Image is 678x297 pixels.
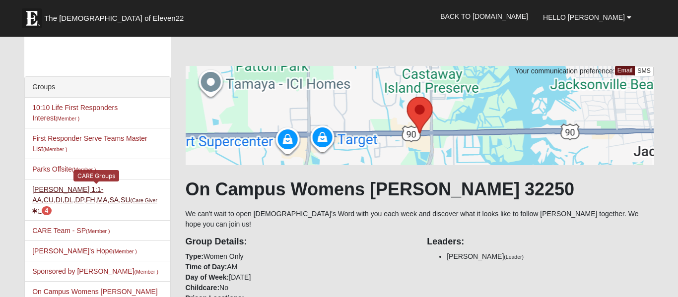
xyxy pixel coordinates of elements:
[186,252,203,260] strong: Type:
[32,197,157,214] small: (Care Giver )
[186,237,412,247] h4: Group Details:
[44,13,184,23] span: The [DEMOGRAPHIC_DATA] of Eleven22
[32,165,96,173] a: Parks Offsite(Member )
[32,104,118,122] a: 10:10 Life First Responders Interest(Member )
[515,67,615,75] span: Your communication preference:
[17,3,215,28] a: The [DEMOGRAPHIC_DATA] of Eleven22
[72,167,96,173] small: (Member )
[42,206,52,215] span: number of pending members
[135,269,158,275] small: (Member )
[536,5,639,30] a: Hello [PERSON_NAME]
[32,267,158,275] a: Sponsored by [PERSON_NAME](Member )
[186,263,227,271] strong: Time of Day:
[186,178,654,200] h1: On Campus Womens [PERSON_NAME] 32250
[427,237,654,247] h4: Leaders:
[504,254,524,260] small: (Leader)
[32,134,147,153] a: First Responder Serve Teams Master List(Member )
[543,13,625,21] span: Hello [PERSON_NAME]
[113,248,136,254] small: (Member )
[25,77,170,98] div: Groups
[43,146,67,152] small: (Member )
[447,251,654,262] li: [PERSON_NAME]
[186,273,229,281] strong: Day of Week:
[634,66,654,76] a: SMS
[73,170,119,181] div: CARE Groups
[22,8,42,28] img: Eleven22 logo
[433,4,536,29] a: Back to [DOMAIN_NAME]
[32,227,110,235] a: CARE Team - SP(Member )
[86,228,110,234] small: (Member )
[56,116,79,121] small: (Member )
[32,185,157,214] a: [PERSON_NAME] 1:1-AA,CU,DI,DL,DP,FH,MA,SA,SU(Care Giver) 4
[32,247,137,255] a: [PERSON_NAME]'s Hope(Member )
[615,66,635,75] a: Email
